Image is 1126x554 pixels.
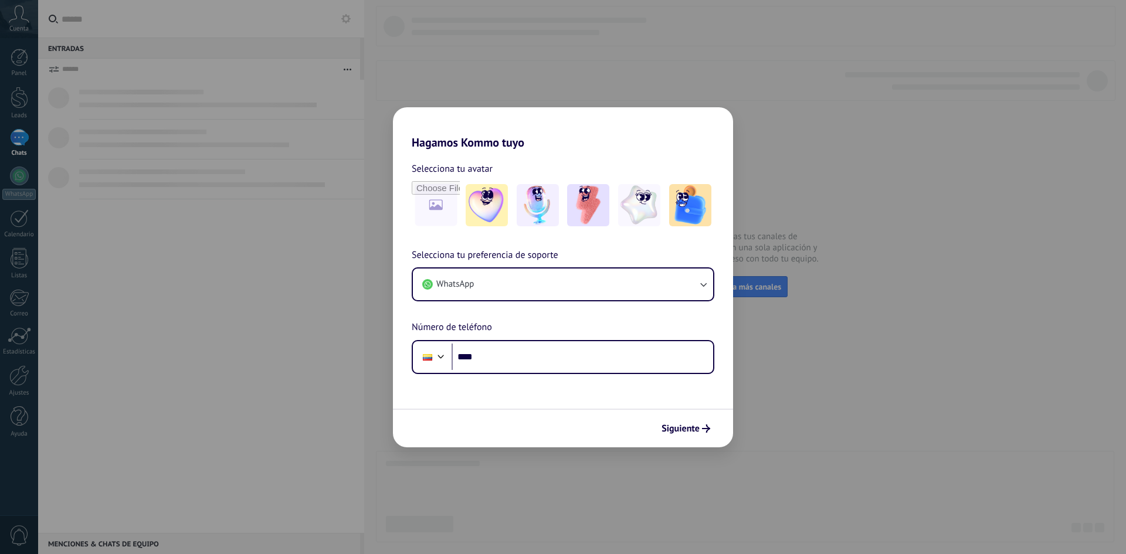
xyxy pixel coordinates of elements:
img: -3.jpeg [567,184,609,226]
span: Selecciona tu avatar [412,161,493,176]
h2: Hagamos Kommo tuyo [393,107,733,149]
button: Siguiente [656,419,715,439]
img: -2.jpeg [517,184,559,226]
div: Ecuador: + 593 [416,345,439,369]
span: WhatsApp [436,278,474,290]
span: Siguiente [662,424,700,433]
span: Número de teléfono [412,320,492,335]
span: Selecciona tu preferencia de soporte [412,248,558,263]
img: -4.jpeg [618,184,660,226]
img: -1.jpeg [466,184,508,226]
img: -5.jpeg [669,184,711,226]
button: WhatsApp [413,268,713,300]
